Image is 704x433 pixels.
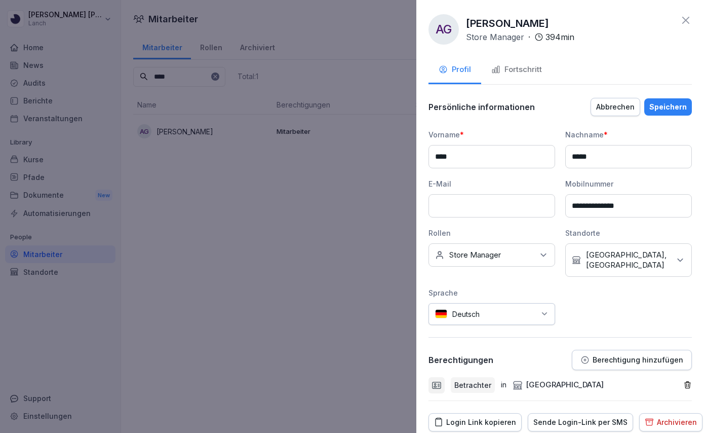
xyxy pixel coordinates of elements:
p: [PERSON_NAME] [466,16,549,31]
div: Sende Login-Link per SMS [533,417,628,428]
div: Mobilnummer [565,178,692,189]
div: Rollen [428,228,555,238]
p: Betrachter [454,380,491,390]
button: Abbrechen [591,98,640,116]
div: Vorname [428,129,555,140]
button: Berechtigung hinzufügen [572,350,692,370]
div: E-Mail [428,178,555,189]
div: Fortschritt [491,64,542,76]
p: [GEOGRAPHIC_DATA], [GEOGRAPHIC_DATA] [586,250,670,270]
p: in [501,379,506,391]
div: Speichern [649,101,687,113]
div: Deutsch [428,303,555,325]
div: AG [428,14,459,45]
button: Speichern [644,98,692,116]
p: Berechtigung hinzufügen [593,356,683,364]
p: Berechtigungen [428,355,493,365]
div: · [466,31,574,43]
div: [GEOGRAPHIC_DATA] [513,379,604,391]
div: Sprache [428,287,555,298]
button: Sende Login-Link per SMS [528,413,633,431]
div: Nachname [565,129,692,140]
button: Profil [428,57,481,84]
p: Store Manager [466,31,524,43]
button: Login Link kopieren [428,413,522,431]
button: Archivieren [639,413,702,431]
p: Store Manager [449,250,501,260]
div: Login Link kopieren [434,417,516,428]
div: Archivieren [645,417,697,428]
img: de.svg [435,309,447,319]
p: Persönliche informationen [428,102,535,112]
div: Profil [439,64,471,76]
div: Abbrechen [596,101,635,113]
p: 394 min [545,31,574,43]
div: Standorte [565,228,692,238]
button: Fortschritt [481,57,552,84]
